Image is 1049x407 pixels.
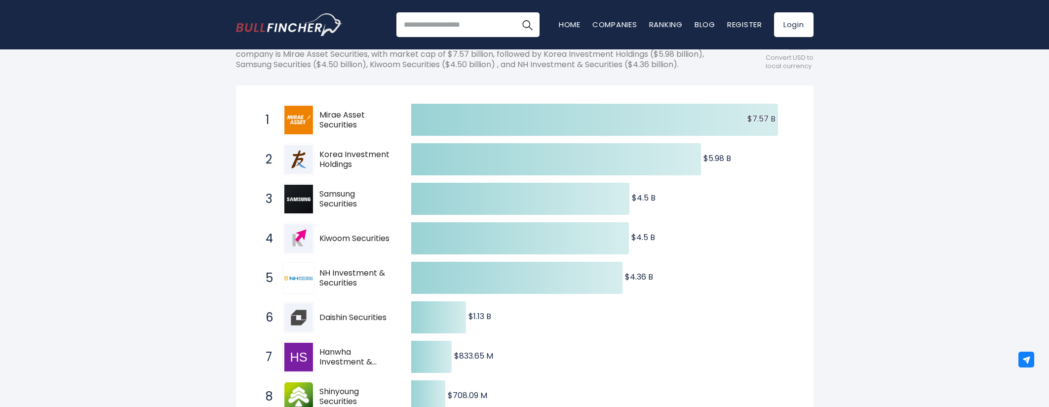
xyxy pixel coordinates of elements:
span: Korea Investment Holdings [319,150,394,170]
text: $4.36 B [625,271,653,283]
span: 8 [261,388,271,405]
a: Ranking [649,19,683,30]
a: Blog [695,19,715,30]
span: Hanwha Investment & Securities [319,347,394,368]
a: Companies [592,19,637,30]
span: 2 [261,151,271,168]
a: Go to homepage [236,13,342,36]
span: 5 [261,270,271,286]
span: Mirae Asset Securities [319,110,394,131]
span: Kiwoom Securities [319,234,394,244]
span: Daishin Securities [319,313,394,323]
button: Search [515,12,540,37]
img: NH Investment & Securities [284,276,313,281]
span: 1 [261,112,271,128]
a: Login [774,12,814,37]
img: Hanwha Investment & Securities [284,343,313,371]
span: NH Investment & Securities [319,268,394,289]
span: 3 [261,191,271,207]
span: Samsung Securities [319,189,394,210]
img: Samsung Securities [284,185,313,213]
img: Bullfincher logo [236,13,343,36]
span: Convert USD to local currency [766,54,814,71]
p: The following shows the ranking of the largest South Korean companies by market cap. The top-rank... [236,39,725,70]
text: $7.57 B [747,113,776,124]
a: Home [559,19,581,30]
text: $4.5 B [632,192,656,203]
a: Register [727,19,762,30]
span: 7 [261,349,271,366]
img: Mirae Asset Securities [284,106,313,134]
text: $4.5 B [631,232,655,243]
img: Kiwoom Securities [284,224,313,253]
text: $1.13 B [468,311,491,322]
text: $833.65 M [454,350,493,362]
span: 4 [261,230,271,247]
text: $708.09 M [448,390,487,401]
span: 6 [261,309,271,326]
text: $5.98 B [703,153,731,164]
img: Korea Investment Holdings [284,145,313,174]
img: Daishin Securities [284,303,313,332]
